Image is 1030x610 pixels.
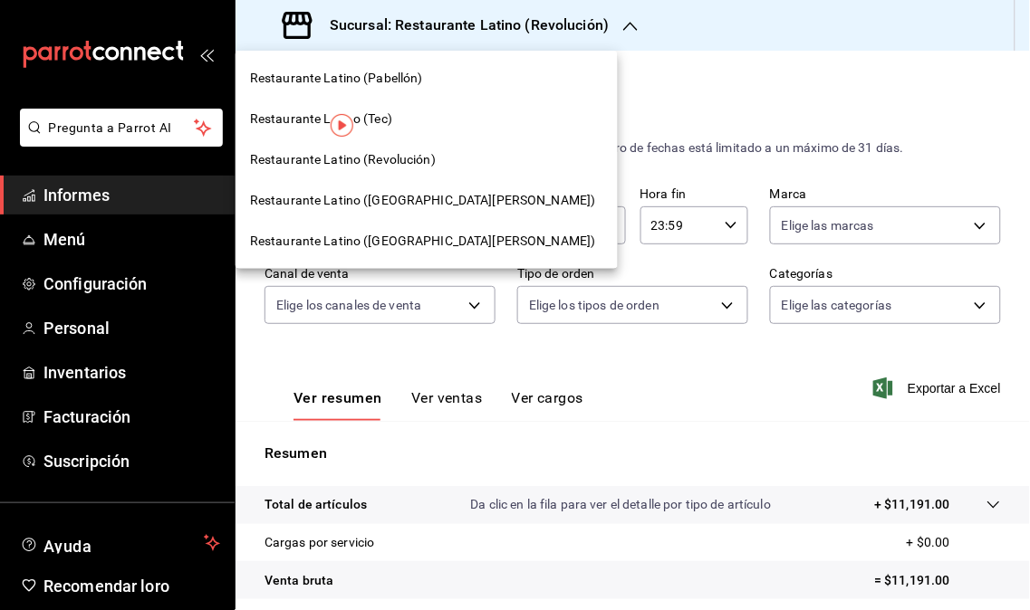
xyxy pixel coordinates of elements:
img: Marcador de información sobre herramientas [331,114,353,137]
font: Restaurante Latino ([GEOGRAPHIC_DATA][PERSON_NAME]) [250,234,596,248]
div: Restaurante Latino ([GEOGRAPHIC_DATA][PERSON_NAME]) [236,221,618,262]
div: Restaurante Latino (Pabellón) [236,58,618,99]
div: Restaurante Latino (Revolución) [236,139,618,180]
font: Restaurante Latino (Tec) [250,111,392,126]
font: Restaurante Latino (Pabellón) [250,71,423,85]
div: Restaurante Latino (Tec) [236,99,618,139]
font: Restaurante Latino ([GEOGRAPHIC_DATA][PERSON_NAME]) [250,193,596,207]
font: Restaurante Latino (Revolución) [250,152,436,167]
div: Restaurante Latino ([GEOGRAPHIC_DATA][PERSON_NAME]) [236,180,618,221]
